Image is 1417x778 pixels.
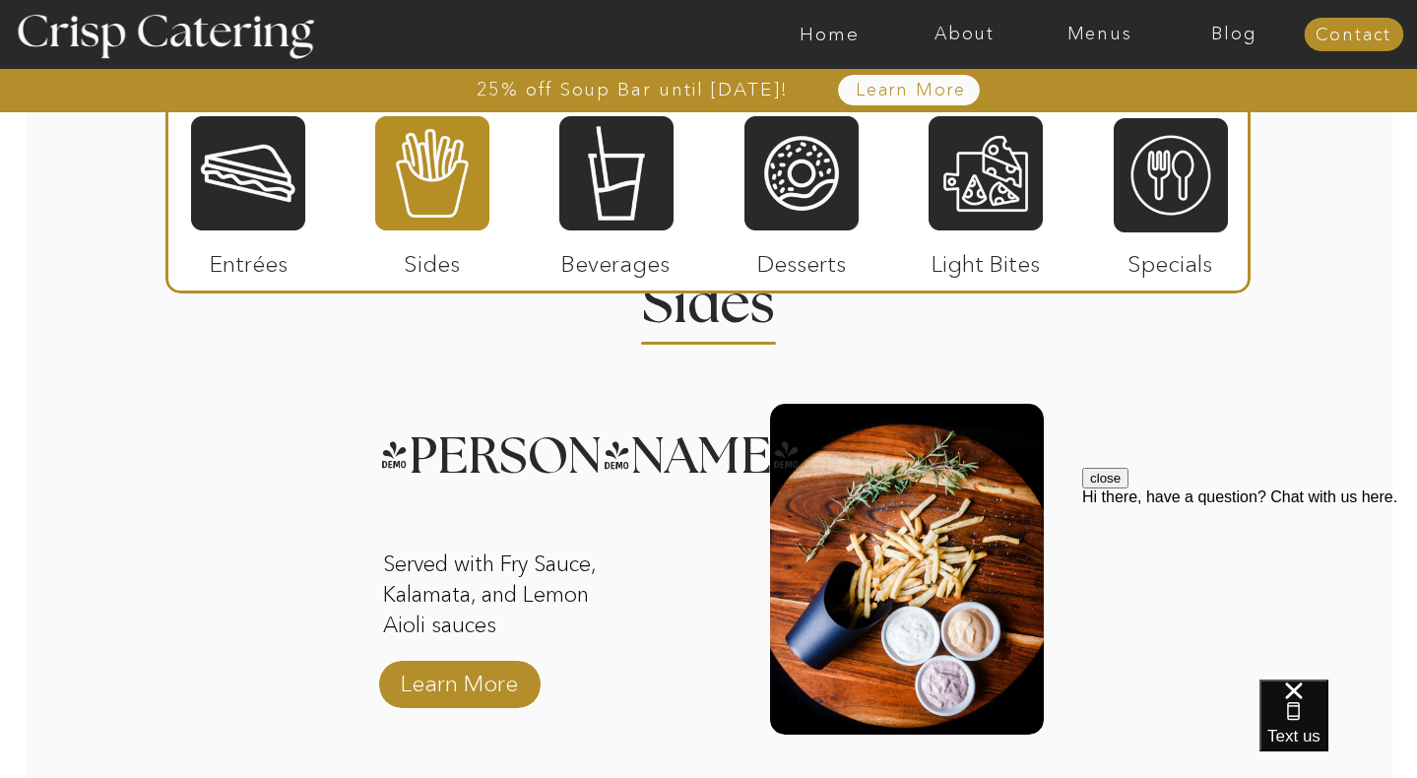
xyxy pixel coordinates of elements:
[550,230,681,288] p: Beverages
[406,80,860,99] a: 25% off Soup Bar until [DATE]!
[921,230,1052,288] p: Light Bites
[383,550,636,644] p: Served with Fry Sauce, Kalamata, and Lemon Aioli sauces
[379,431,741,456] h3: [PERSON_NAME]
[1032,25,1167,44] a: Menus
[1082,468,1417,704] iframe: podium webchat widget prompt
[1259,680,1417,778] iframe: podium webchat widget bubble
[897,25,1032,44] a: About
[810,81,1012,100] a: Learn More
[1105,230,1236,288] p: Specials
[612,277,805,315] h2: Sides
[394,650,525,707] a: Learn More
[183,230,314,288] p: Entrées
[762,25,897,44] a: Home
[366,230,497,288] p: Sides
[1304,26,1403,45] a: Contact
[737,230,868,288] p: Desserts
[1167,25,1302,44] a: Blog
